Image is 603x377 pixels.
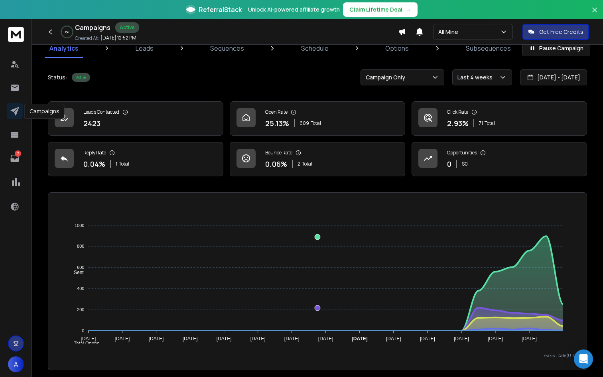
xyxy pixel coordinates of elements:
[15,150,21,157] p: 7
[48,101,223,136] a: Leads Contacted2423
[265,109,288,115] p: Open Rate
[522,40,590,56] button: Pause Campaign
[301,43,329,53] p: Schedule
[83,150,106,156] p: Reply Rate
[100,35,136,41] p: [DATE] 12:52 PM
[183,336,198,341] tspan: [DATE]
[48,142,223,176] a: Reply Rate0.04%1Total
[149,336,164,341] tspan: [DATE]
[457,73,496,81] p: Last 4 weeks
[300,120,309,126] span: 609
[386,336,401,341] tspan: [DATE]
[412,101,587,136] a: Click Rate2.93%71Total
[217,336,232,341] tspan: [DATE]
[479,120,483,126] span: 71
[520,69,587,85] button: [DATE] - [DATE]
[318,336,333,341] tspan: [DATE]
[75,35,99,41] p: Created At:
[7,150,23,166] a: 7
[284,336,300,341] tspan: [DATE]
[65,30,69,34] p: 1 %
[447,158,451,170] p: 0
[115,336,130,341] tspan: [DATE]
[343,2,418,17] button: Claim Lifetime Deal→
[302,161,312,167] span: Total
[250,336,266,341] tspan: [DATE]
[488,336,503,341] tspan: [DATE]
[83,158,105,170] p: 0.04 %
[412,142,587,176] a: Opportunities0$0
[77,244,84,249] tspan: 800
[210,43,244,53] p: Sequences
[48,73,67,81] p: Status:
[248,6,340,14] p: Unlock AI-powered affiliate growth
[485,120,495,126] span: Total
[82,328,84,333] tspan: 0
[119,161,129,167] span: Total
[311,120,321,126] span: Total
[454,336,469,341] tspan: [DATE]
[81,336,96,341] tspan: [DATE]
[352,336,368,341] tspan: [DATE]
[136,43,154,53] p: Leads
[68,341,99,346] span: Total Opens
[574,349,593,369] div: Open Intercom Messenger
[116,161,117,167] span: 1
[230,142,405,176] a: Bounce Rate0.06%2Total
[199,5,242,14] span: ReferralStack
[24,104,65,119] div: Campaigns
[77,286,84,291] tspan: 400
[447,118,469,129] p: 2.93 %
[8,356,24,372] button: A
[462,161,468,167] p: $ 0
[75,223,84,228] tspan: 1000
[45,39,83,58] a: Analytics
[83,109,119,115] p: Leads Contacted
[438,28,461,36] p: All Mine
[75,23,110,32] h1: Campaigns
[447,109,468,115] p: Click Rate
[72,73,90,82] div: Active
[68,270,84,275] span: Sent
[265,150,292,156] p: Bounce Rate
[55,353,580,359] p: x-axis : Date(UTC)
[77,307,84,312] tspan: 200
[366,73,408,81] p: Campaign Only
[296,39,333,58] a: Schedule
[420,336,435,341] tspan: [DATE]
[589,5,600,24] button: Close banner
[447,150,477,156] p: Opportunities
[466,43,511,53] p: Subsequences
[230,101,405,136] a: Open Rate25.13%609Total
[77,265,84,270] tspan: 600
[380,39,414,58] a: Options
[205,39,249,58] a: Sequences
[406,6,411,14] span: →
[385,43,409,53] p: Options
[265,118,289,129] p: 25.13 %
[461,39,516,58] a: Subsequences
[522,24,589,40] button: Get Free Credits
[265,158,287,170] p: 0.06 %
[539,28,583,36] p: Get Free Credits
[522,336,537,341] tspan: [DATE]
[83,118,100,129] p: 2423
[298,161,300,167] span: 2
[131,39,158,58] a: Leads
[49,43,79,53] p: Analytics
[115,22,139,33] div: Active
